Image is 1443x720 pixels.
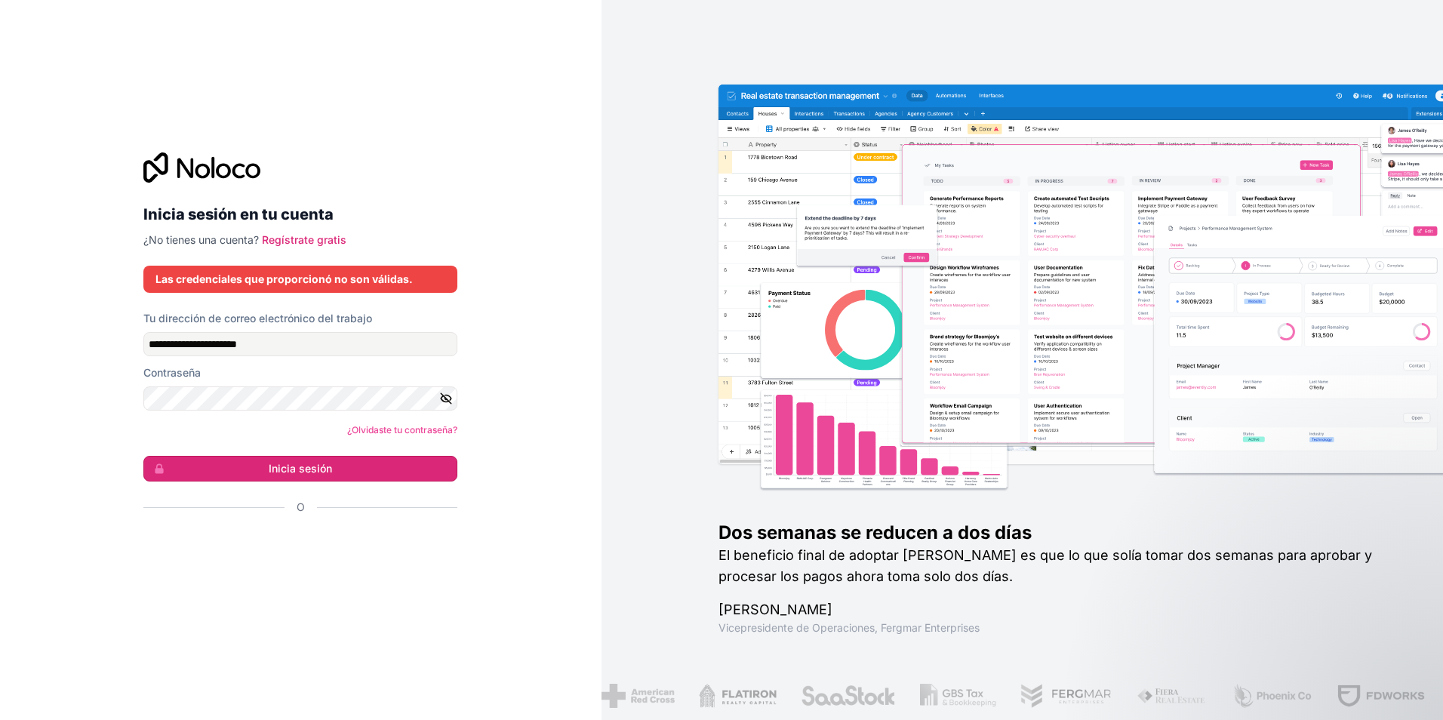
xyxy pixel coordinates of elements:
[801,684,896,708] img: /assets/saastock-C6Zbiodz.png
[920,684,997,708] img: /assets/gbstax-C-GtDUiK.png
[297,500,305,515] span: O
[718,620,1395,635] h1: Vicepresidente de Operaciones, Fergmar Enterprises
[602,684,675,708] img: /assets/american-red-cross-BAupjrZR.png
[347,424,457,435] a: ¿Olvidaste tu contraseña?
[143,233,259,246] span: ¿No tienes una cuenta?
[143,201,457,228] h2: Inicia sesión en tu cuenta
[262,233,346,246] a: Regístrate gratis
[155,272,445,287] div: Las credenciales que proporcionó no son válidas.
[1020,684,1112,708] img: /assets/fergmar-CudnrXN5.png
[143,365,201,380] label: Contraseña
[1141,607,1443,712] iframe: Intercom notifications message
[718,521,1395,545] h1: Dos semanas se reducen a dos días
[143,332,457,356] input: Dirección de correo electrónico
[718,545,1395,587] h2: El beneficio final de adoptar [PERSON_NAME] es que lo que solía tomar dos semanas para aprobar y ...
[699,684,777,708] img: /assets/flatiron-C8eUkumj.png
[269,461,332,476] font: Inicia sesión
[1137,684,1208,708] img: /assets/fiera-fwj2N5v4.png
[136,531,453,565] iframe: Botón Iniciar sesión con Google
[143,386,457,411] input: Contraseña
[143,311,372,326] label: Tu dirección de correo electrónico del trabajo
[143,456,457,482] button: Inicia sesión
[718,599,1395,620] h1: [PERSON_NAME]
